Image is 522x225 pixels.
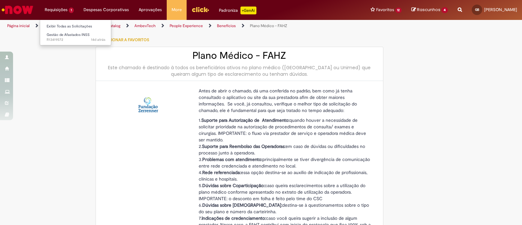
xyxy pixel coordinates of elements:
span: Adicionar a Favoritos [102,37,149,42]
a: AmbevTech [134,23,156,28]
img: Plano Médico - FAHZ [138,94,159,115]
a: Plano Médico - FAHZ [250,23,287,28]
strong: Dúvidas sobre [DEMOGRAPHIC_DATA]: [202,202,282,208]
span: Gestão de Afastados INSS [47,32,90,37]
span: 14d atrás [91,37,105,42]
strong: Problemas com atendimento: [202,156,262,162]
h2: Plano Médico - FAHZ [102,50,376,61]
span: Despesas Corporativas [84,7,129,13]
span: 4 [441,7,448,13]
img: ServiceNow [1,3,34,16]
ul: Requisições [40,20,111,45]
span: 12 [395,8,402,13]
span: [PERSON_NAME] [484,7,517,12]
a: Rascunhos [411,7,448,13]
ul: Trilhas de página [5,20,343,32]
div: Padroniza [219,7,256,14]
strong: Dúvidas sobre Coparticipação: [202,183,265,188]
strong: Rede referenciada: [202,169,241,175]
strong: Suporte para Reembolso das Operadoras: [202,143,285,149]
a: Aberto R13419572 : Gestão de Afastados INSS [40,31,112,43]
a: Página inicial [7,23,30,28]
strong: Indicações de credenciamento: [202,215,266,221]
span: Rascunhos [417,7,440,13]
div: Este chamado é destinado à todos os beneficiários ativos no plano médico ([GEOGRAPHIC_DATA] ou Un... [102,64,376,77]
span: 1 [69,8,74,13]
span: R13419572 [47,37,105,42]
button: Adicionar a Favoritos [96,33,153,47]
strong: Suporte para Autorização de Atendimento: [201,117,289,123]
span: Aprovações [139,7,162,13]
a: Exibir Todas as Solicitações [40,23,112,30]
time: 15/08/2025 07:45:13 [91,37,105,42]
p: +GenAi [240,7,256,14]
span: More [172,7,182,13]
span: GB [475,8,479,12]
a: Benefícios [217,23,236,28]
span: Requisições [45,7,68,13]
span: Favoritos [376,7,394,13]
a: People Experience [170,23,203,28]
p: Antes de abrir o chamado, dá uma conferida no padrão, bem como já tenha consultado o aplicativo o... [199,88,372,114]
img: click_logo_yellow_360x200.png [192,5,209,14]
